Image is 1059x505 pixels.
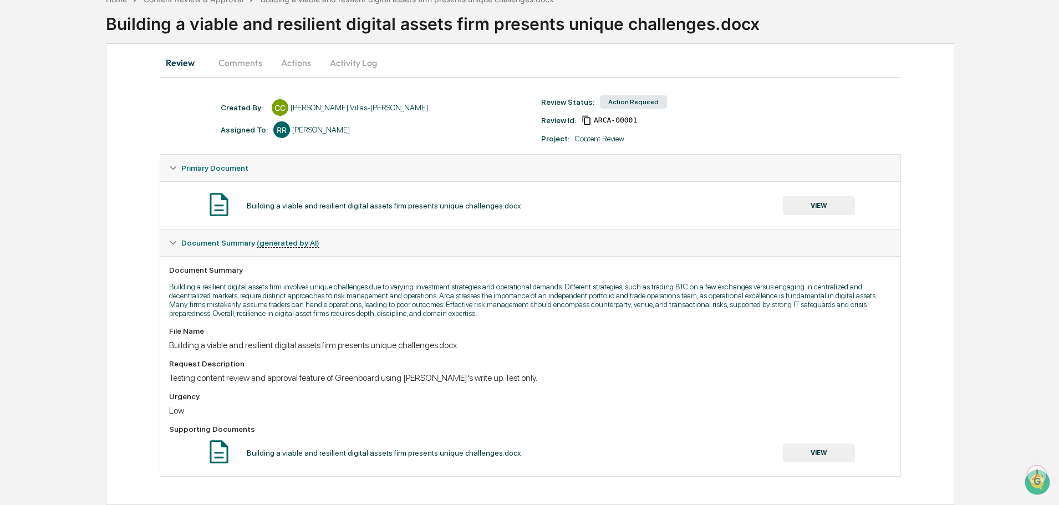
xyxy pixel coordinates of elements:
div: Testing content review and approval feature of Greenboard using [PERSON_NAME]'s write up. Test only. [169,373,892,383]
div: [PERSON_NAME] [292,125,350,134]
div: We're available if you need us! [38,96,140,105]
img: 1746055101610-c473b297-6a78-478c-a979-82029cc54cd1 [11,85,31,105]
div: Document Summary (generated by AI) [160,229,900,256]
p: How can we help? [11,23,202,41]
div: Request Description [169,359,892,368]
div: Primary Document [160,181,900,229]
img: Document Icon [205,191,233,218]
div: Review Status: [541,98,594,106]
div: 🖐️ [11,141,20,150]
button: Activity Log [321,49,386,76]
a: 🖐️Preclearance [7,135,76,155]
div: Building a viable and resilient digital assets firm presents unique challenges.docx [247,448,521,457]
span: Document Summary [181,238,319,247]
u: (generated by AI) [257,238,319,248]
button: Review [160,49,210,76]
p: Building a resilient digital assets firm involves unique challenges due to varying investment str... [169,282,892,318]
button: Start new chat [189,88,202,101]
div: Start new chat [38,85,182,96]
div: Assigned To: [221,125,268,134]
span: 86f735bd-cf3d-47d1-8b76-5f6b731ccf43 [594,116,637,125]
button: VIEW [783,196,855,215]
div: Urgency [169,392,892,401]
a: 🗄️Attestations [76,135,142,155]
div: Document Summary [169,266,892,274]
a: Powered byPylon [78,187,134,196]
div: Supporting Documents [169,425,892,433]
span: Pylon [110,188,134,196]
div: 🗄️ [80,141,89,150]
img: Document Icon [205,438,233,466]
div: Building a viable and resilient digital assets firm presents unique challenges.docx [247,201,521,210]
button: VIEW [783,443,855,462]
div: Primary Document [160,155,900,181]
div: Project: [541,134,569,143]
div: RR [273,121,290,138]
div: Low [169,405,892,416]
div: [PERSON_NAME] Villas-[PERSON_NAME] [291,103,428,112]
div: File Name [169,327,892,335]
div: secondary tabs example [160,49,901,76]
span: Data Lookup [22,161,70,172]
span: Attestations [91,140,138,151]
div: Building a viable and resilient digital assets firm presents unique challenges.docx [106,5,1059,34]
div: Building a viable and resilient digital assets firm presents unique challenges.docx [169,340,892,350]
button: Comments [210,49,271,76]
div: Created By: ‎ ‎ [221,103,266,112]
iframe: Open customer support [1024,468,1053,498]
span: Primary Document [181,164,248,172]
a: 🔎Data Lookup [7,156,74,176]
div: CC [272,99,288,116]
div: 🔎 [11,162,20,171]
div: Action Required [600,95,667,109]
button: Actions [271,49,321,76]
span: Preclearance [22,140,72,151]
div: Content Review [575,134,624,143]
div: Document Summary (generated by AI) [160,256,900,476]
div: Review Id: [541,116,576,125]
